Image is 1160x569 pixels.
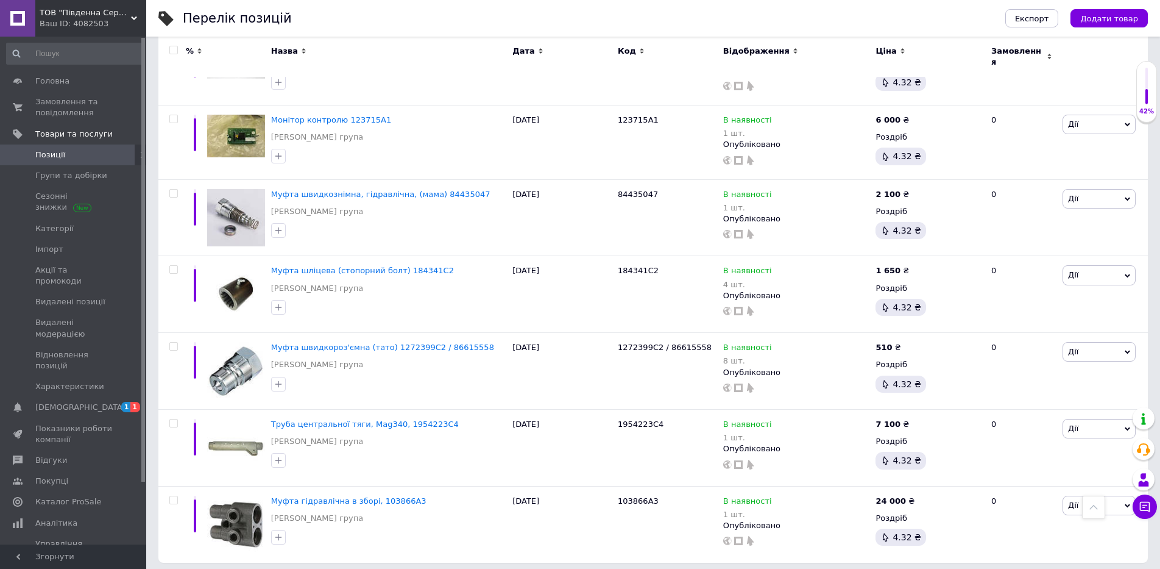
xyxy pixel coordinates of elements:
[1068,270,1078,279] span: Дії
[271,132,363,143] a: [PERSON_NAME] група
[35,244,63,255] span: Імпорт
[875,436,981,447] div: Роздріб
[723,420,772,432] span: В наявності
[723,203,772,212] div: 1 шт.
[35,149,65,160] span: Позиції
[618,46,636,57] span: Код
[893,302,921,312] span: 4.32 ₴
[723,46,790,57] span: Відображення
[875,265,909,276] div: ₴
[984,486,1059,562] div: 0
[875,206,981,217] div: Роздріб
[35,296,105,307] span: Видалені позиції
[984,410,1059,487] div: 0
[35,170,107,181] span: Групи та добірки
[35,76,69,87] span: Головна
[35,476,68,487] span: Покупці
[875,115,909,126] div: ₴
[893,77,921,87] span: 4.32 ₴
[723,356,772,365] div: 8 шт.
[875,46,896,57] span: Ціна
[186,46,194,57] span: %
[1068,501,1078,510] span: Дії
[893,226,921,235] span: 4.32 ₴
[35,223,74,234] span: Категорії
[723,280,772,289] div: 4 шт.
[509,179,615,256] div: [DATE]
[875,283,981,294] div: Роздріб
[121,402,131,412] span: 1
[271,359,363,370] a: [PERSON_NAME] група
[35,518,77,529] span: Аналітика
[723,139,870,150] div: Опубліковано
[35,381,104,392] span: Характеристики
[35,96,113,118] span: Замовлення та повідомлення
[509,256,615,333] div: [DATE]
[40,7,131,18] span: ТОВ "Південна Сервісна Компанія"
[723,520,870,531] div: Опубліковано
[35,129,113,140] span: Товари та послуги
[271,420,459,429] a: Труба центральної тяги, Mag340, 1954223C4
[35,496,101,507] span: Каталог ProSale
[875,359,981,370] div: Роздріб
[618,190,658,199] span: 84435047
[1133,495,1157,519] button: Чат з покупцем
[1068,424,1078,433] span: Дії
[723,496,772,509] span: В наявності
[271,496,426,506] a: Муфта гідравлічна в зборі, 103866A3
[875,513,981,524] div: Роздріб
[875,115,900,124] b: 6 000
[723,213,870,224] div: Опубліковано
[984,179,1059,256] div: 0
[271,343,494,352] a: Муфта швидкороз'ємна (тато) 1272399С2 / 86615558
[207,496,265,554] img: Муфта гидравлическая в сборе, 103866A3
[207,265,265,323] img: Муфта шлицевая (стопорный болт) 184341C2
[35,539,113,560] span: Управління сайтом
[183,12,292,25] div: Перелік позицій
[271,190,490,199] a: Муфта швидкознімна, гідравлічна, (мама) 84435047
[1015,14,1049,23] span: Експорт
[509,106,615,180] div: [DATE]
[875,343,892,352] b: 510
[723,115,772,128] span: В наявності
[35,265,113,287] span: Акції та промокоди
[1137,107,1156,116] div: 42%
[271,283,363,294] a: [PERSON_NAME] група
[893,532,921,542] span: 4.32 ₴
[6,43,144,65] input: Пошук
[723,343,772,356] span: В наявності
[984,256,1059,333] div: 0
[35,455,67,466] span: Відгуки
[271,206,363,217] a: [PERSON_NAME] група
[35,191,113,213] span: Сезонні знижки
[723,129,772,138] div: 1 шт.
[40,18,146,29] div: Ваш ID: 4082503
[1068,347,1078,356] span: Дії
[875,419,909,430] div: ₴
[35,317,113,339] span: Видалені модерацією
[207,342,265,400] img: Муфта быстроразъемная (папа) 1272399С2 / 86615558
[893,151,921,161] span: 4.32 ₴
[723,190,772,202] span: В наявності
[130,402,140,412] span: 1
[618,343,712,352] span: 1272399С2 / 86615558
[1070,9,1148,27] button: Додати товар
[893,456,921,465] span: 4.32 ₴
[875,189,909,200] div: ₴
[512,46,535,57] span: Дата
[35,402,126,413] span: [DEMOGRAPHIC_DATA]
[35,423,113,445] span: Показники роботи компанії
[984,106,1059,180] div: 0
[723,290,870,301] div: Опубліковано
[1005,9,1059,27] button: Експорт
[1080,14,1138,23] span: Додати товар
[271,115,391,124] a: Монітор контролю 123715A1
[1068,194,1078,203] span: Дії
[875,190,900,199] b: 2 100
[893,379,921,389] span: 4.32 ₴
